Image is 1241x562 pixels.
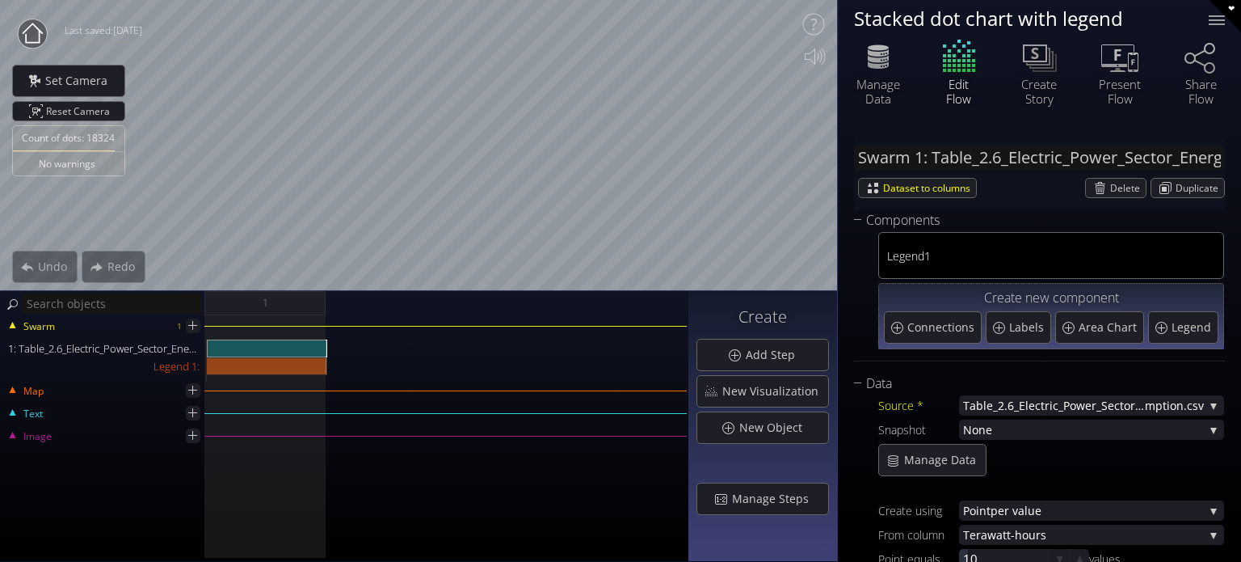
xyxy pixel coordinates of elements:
[696,308,829,326] h3: Create
[2,340,206,357] div: 1: Table_2.6_Electric_Power_Sector_Energy_Consumption.csv
[23,384,44,399] span: Map
[44,73,117,89] span: Set Camera
[23,429,52,444] span: Image
[1145,395,1204,416] span: mption.csv
[963,501,991,521] span: Point
[963,525,987,545] span: Tera
[887,246,924,266] span: Legend
[1110,179,1146,197] span: Delete
[177,316,182,336] div: 1
[46,102,116,120] span: Reset Camera
[1092,77,1148,106] div: Present Flow
[854,374,1205,394] div: Data
[878,501,959,521] div: Create using
[903,452,986,468] span: Manage Data
[907,319,978,336] span: Connections
[883,179,976,197] span: Dataset to columns
[1079,319,1141,336] span: Area Chart
[987,525,1204,545] span: watt-hours
[963,420,1204,440] span: None
[924,246,1214,266] span: 1
[721,383,828,399] span: New Visualization
[963,395,1145,416] span: Table_2.6_Electric_Power_Sector_Energy_Consu
[1011,77,1067,106] div: Create Story
[731,491,818,507] span: Manage Steps
[1172,77,1229,106] div: Share Flow
[23,294,202,314] input: Search objects
[738,420,812,436] span: New Object
[1172,319,1215,336] span: Legend
[878,395,959,416] div: Source *
[850,77,907,106] div: Manage Data
[991,501,1204,521] span: per value
[2,357,206,375] div: Legend 1:
[745,347,805,363] span: Add Step
[23,319,55,334] span: Swarm
[263,293,268,313] span: 1
[884,289,1218,309] div: Create new component
[23,407,43,421] span: Text
[854,8,1188,28] div: Stacked dot chart with legend
[878,420,959,440] div: Snapshot
[1176,179,1224,197] span: Duplicate
[878,525,959,545] div: From column
[854,210,1205,230] div: Components
[1009,319,1048,336] span: Labels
